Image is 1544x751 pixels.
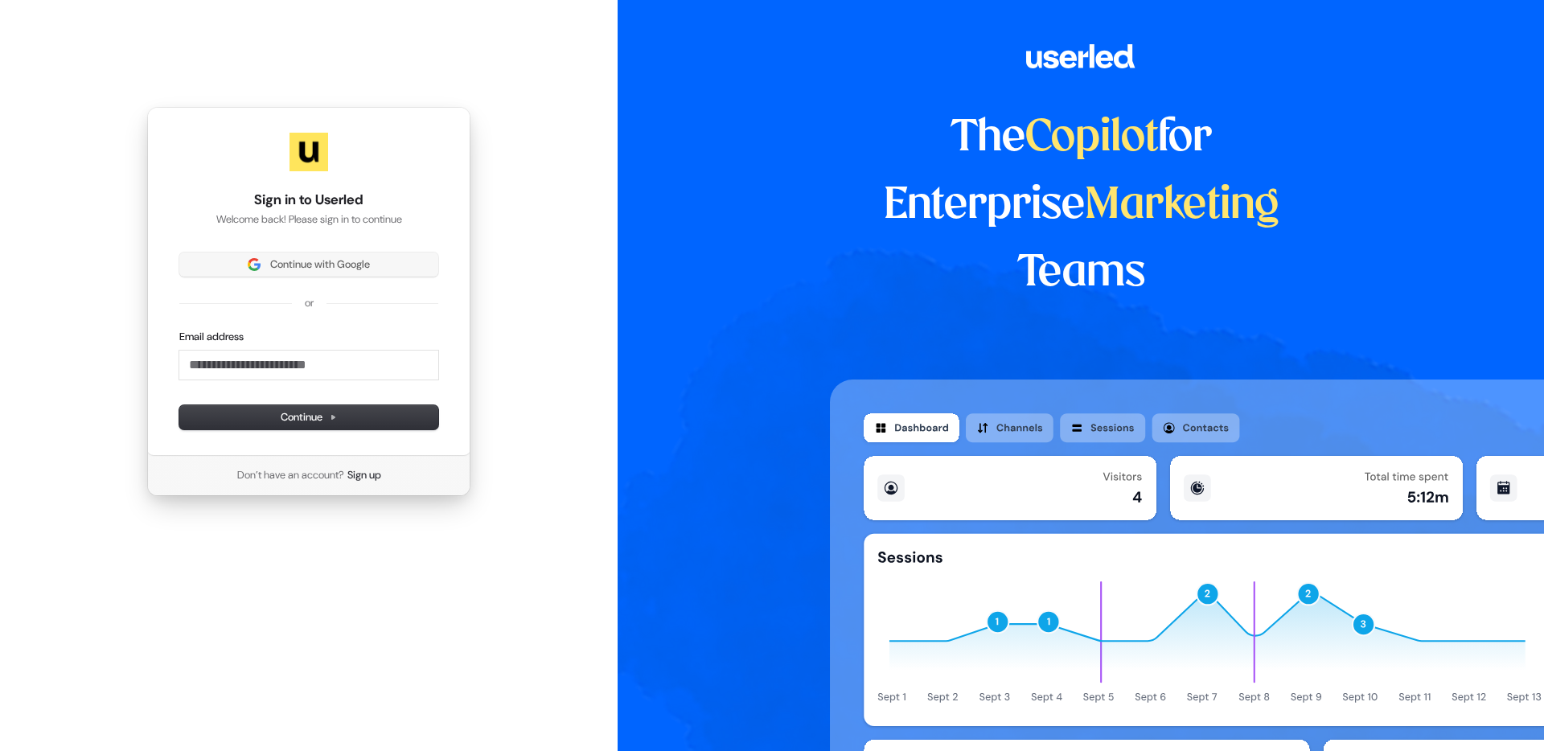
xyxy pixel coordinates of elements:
p: Welcome back! Please sign in to continue [179,212,438,227]
h1: Sign in to Userled [179,191,438,210]
button: Sign in with GoogleContinue with Google [179,252,438,277]
img: Sign in with Google [248,258,261,271]
img: Userled [289,133,328,171]
button: Continue [179,405,438,429]
span: Marketing [1085,185,1279,227]
label: Email address [179,330,244,344]
span: Copilot [1025,117,1158,159]
a: Sign up [347,468,381,482]
p: or [305,296,314,310]
span: Don’t have an account? [237,468,344,482]
h1: The for Enterprise Teams [830,105,1333,307]
span: Continue with Google [270,257,370,272]
span: Continue [281,410,337,425]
